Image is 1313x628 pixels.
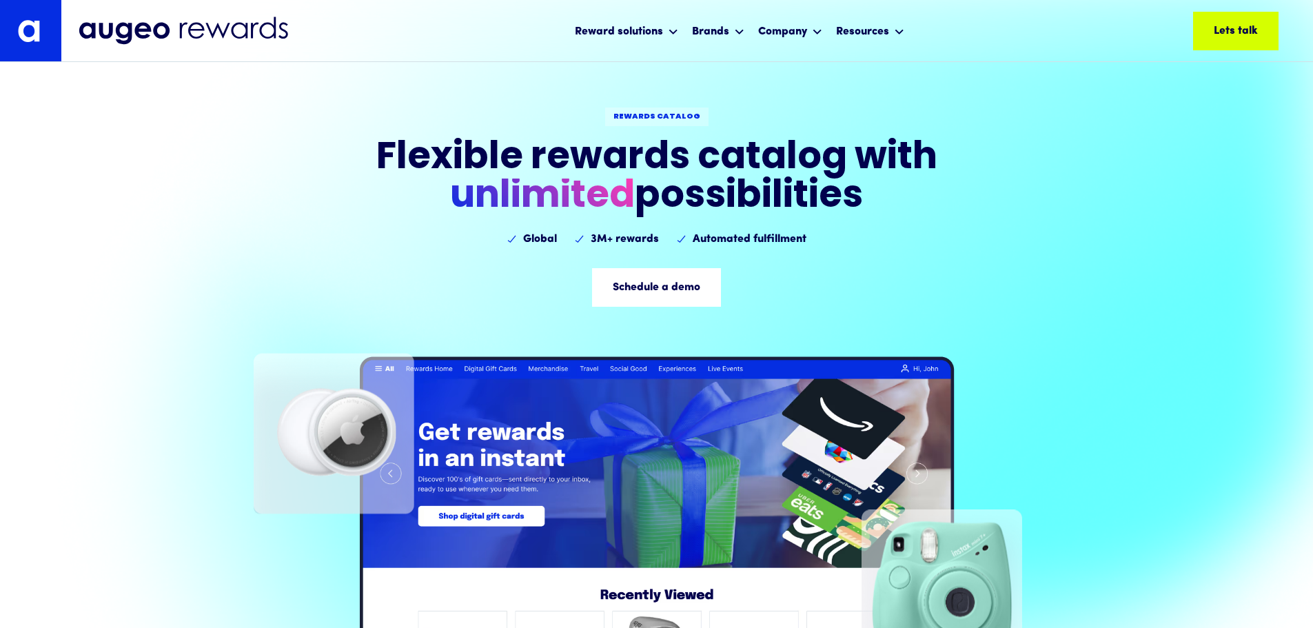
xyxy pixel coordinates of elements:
[755,12,826,49] div: Company
[575,23,663,40] div: Reward solutions
[689,12,748,49] div: Brands
[79,17,288,45] img: Augeo Rewards business unit full logo in midnight blue.
[613,112,700,122] div: REWARDS CATALOG
[523,231,557,247] div: Global
[450,179,635,216] span: unlimited
[592,268,721,307] a: Schedule a demo
[692,23,729,40] div: Brands
[571,12,682,49] div: Reward solutions
[693,231,806,247] div: Automated fulfillment
[833,12,908,49] div: Resources
[376,140,937,217] h3: Flexible rewa​rds catalog with ‍ possibilities
[758,23,807,40] div: Company
[591,231,659,247] div: 3M+ rewards
[836,23,889,40] div: Resources
[1193,12,1279,50] a: Lets talk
